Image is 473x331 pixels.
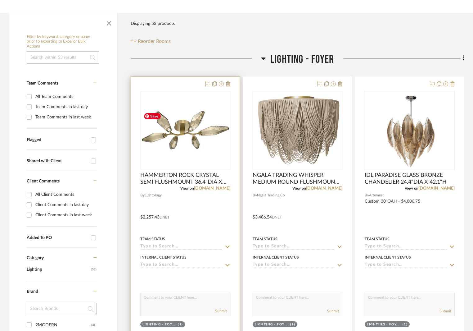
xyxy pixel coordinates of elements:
[27,81,58,85] span: Team Comments
[327,308,339,314] button: Submit
[365,91,454,170] div: 0
[215,308,227,314] button: Submit
[35,200,95,210] div: Client Comments in last day
[140,172,230,186] span: HAMMERTON ROCK CRYSTAL SEMI FLUSHMOUNT 36.4"DIA X 31.8”D X 6.3”H
[131,17,175,30] div: Displaying 53 products
[27,34,99,49] h6: Filter by keyword, category or name prior to exporting to Excel or Bulk Actions
[27,255,44,261] span: Category
[253,244,335,250] input: Type to Search…
[253,255,299,260] div: Internal Client Status
[365,244,447,250] input: Type to Search…
[403,322,408,327] div: (1)
[27,159,88,164] div: Shared with Client
[140,244,223,250] input: Type to Search…
[382,92,438,169] img: IDL PARADISE GLASS BRONZE CHANDELIER 24.4"DIA X 42.1"H
[35,112,95,122] div: Team Comments in last week
[180,186,194,190] span: View on
[27,137,88,143] div: Flagged
[27,179,60,183] span: Client Comments
[253,172,343,186] span: NGALA TRADING WHISPER MEDIUM ROUND FLUSHMOUNT CHANDELIER- CREAM STONE LEATHER 28"DIA X 24"H
[292,186,306,190] span: View on
[365,255,411,260] div: Internal Client Status
[253,262,335,268] input: Type to Search…
[131,38,171,45] button: Reorder Rooms
[253,236,277,242] div: Team Status
[290,322,295,327] div: (1)
[140,192,145,198] span: By
[140,255,187,260] div: Internal Client Status
[255,322,289,327] div: LIGHTING - FOYER
[35,102,95,112] div: Team Comments in last day
[306,186,342,191] a: [DOMAIN_NAME]
[91,264,97,274] span: (53)
[27,303,97,315] input: Search Brands
[91,320,95,330] div: (3)
[439,308,451,314] button: Submit
[405,186,418,190] span: View on
[140,236,165,242] div: Team Status
[369,192,384,198] span: Artemest
[367,322,401,327] div: LIGHTING - FOYER
[27,264,89,275] span: Lighting
[35,320,91,330] div: 2MODERN
[144,113,161,119] span: Save
[35,190,95,200] div: All Client Comments
[103,16,115,28] button: Close
[270,53,334,66] span: LIGHTING - FOYER
[365,262,447,268] input: Type to Search…
[365,172,455,186] span: IDL PARADISE GLASS BRONZE CHANDELIER 24.4"DIA X 42.1"H
[141,91,230,170] div: 0
[194,186,230,191] a: [DOMAIN_NAME]
[257,192,285,198] span: Ngala Trading Co
[27,51,99,64] input: Search within 53 results
[253,91,342,170] div: 0
[418,186,455,191] a: [DOMAIN_NAME]
[142,322,176,327] div: LIGHTING - FOYER
[27,235,88,241] div: Added To PO
[365,192,369,198] span: By
[35,92,95,102] div: All Team Comments
[253,93,342,168] img: NGALA TRADING WHISPER MEDIUM ROUND FLUSHMOUNT CHANDELIER- CREAM STONE LEATHER 28"DIA X 24"H
[140,262,223,268] input: Type to Search…
[138,38,171,45] span: Reorder Rooms
[35,210,95,220] div: Client Comments in last week
[27,289,38,294] span: Brand
[145,192,162,198] span: Lightology
[365,236,390,242] div: Team Status
[141,110,230,151] img: HAMMERTON ROCK CRYSTAL SEMI FLUSHMOUNT 36.4"DIA X 31.8”D X 6.3”H
[253,192,257,198] span: By
[178,322,183,327] div: (1)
